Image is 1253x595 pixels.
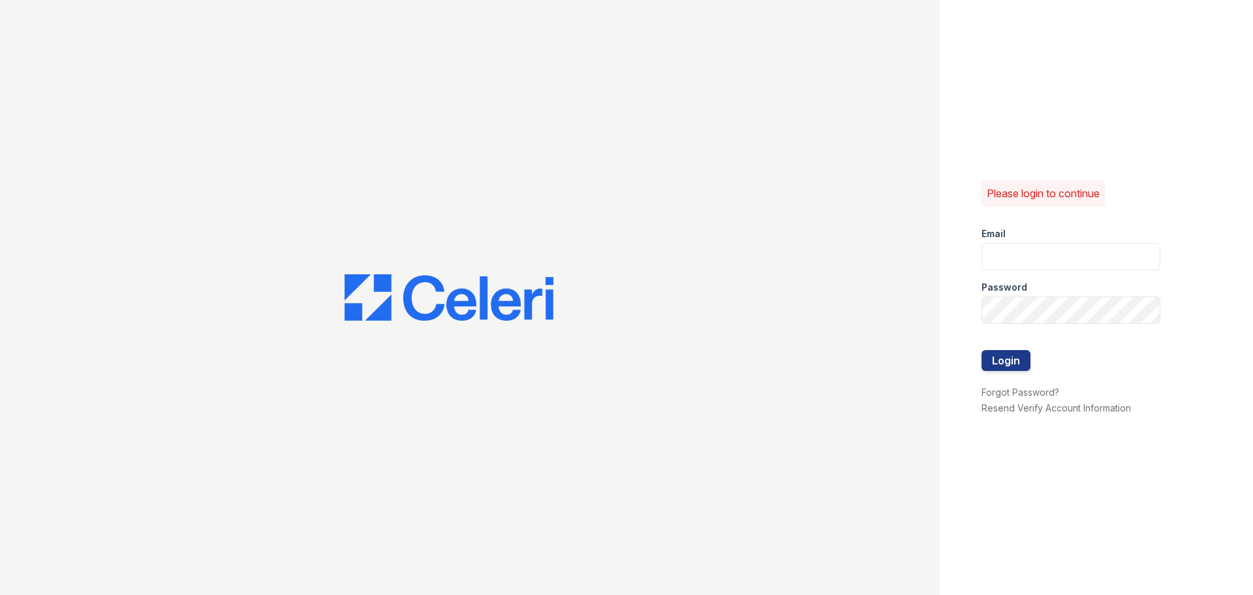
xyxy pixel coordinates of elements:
p: Please login to continue [987,185,1100,201]
button: Login [982,350,1030,371]
label: Email [982,227,1006,240]
a: Resend Verify Account Information [982,402,1131,413]
label: Password [982,281,1027,294]
a: Forgot Password? [982,387,1059,398]
img: CE_Logo_Blue-a8612792a0a2168367f1c8372b55b34899dd931a85d93a1a3d3e32e68fde9ad4.png [345,274,553,321]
